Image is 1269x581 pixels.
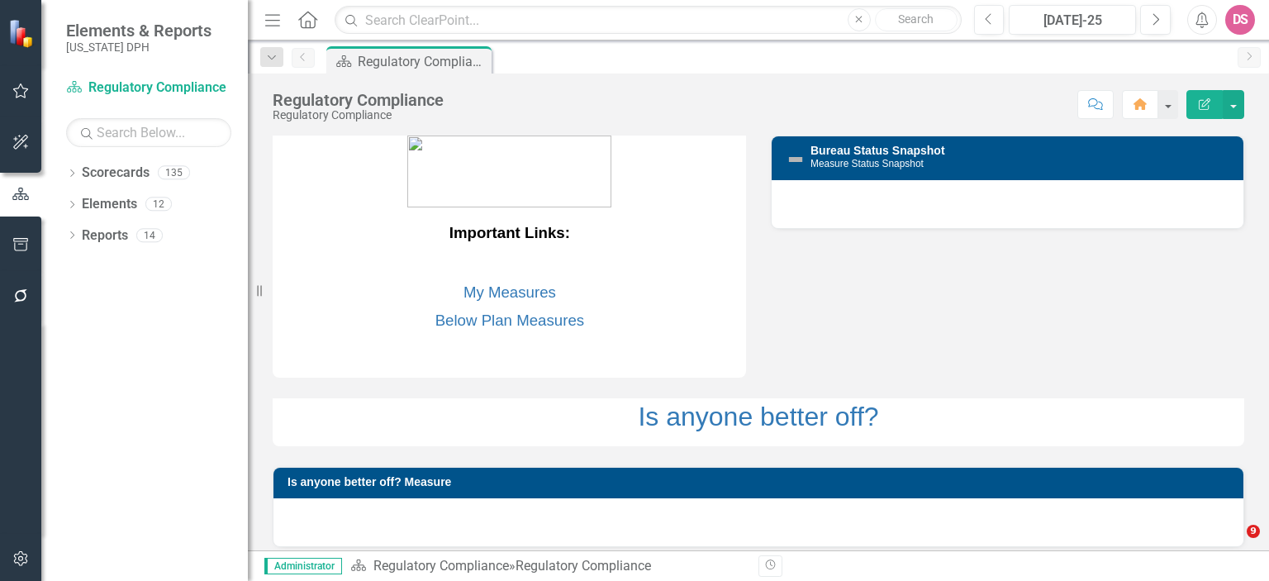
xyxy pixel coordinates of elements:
input: Search Below... [66,118,231,147]
input: Search ClearPoint... [335,6,961,35]
h3: Is anyone better off? Measure [288,476,1235,488]
span: Administrator [264,558,342,574]
img: ClearPoint Strategy [8,19,37,48]
div: Regulatory Compliance [273,91,444,109]
strong: Important Links: [449,224,570,241]
div: [DATE]-25 [1015,11,1130,31]
a: Bureau Status Snapshot [810,144,945,157]
div: » [350,557,746,576]
span: Elements & Reports [66,21,211,40]
button: DS [1225,5,1255,35]
a: My Measures [463,283,556,301]
a: Scorecards [82,164,150,183]
a: Regulatory Compliance [66,79,231,98]
a: Regulatory Compliance [373,558,509,574]
span: Search [898,12,934,26]
small: Measure Status Snapshot [810,158,924,169]
small: [US_STATE] DPH [66,40,211,54]
button: [DATE]-25 [1009,5,1136,35]
div: Regulatory Compliance [358,51,487,72]
div: 12 [145,198,172,212]
div: Regulatory Compliance [516,558,651,574]
button: Search [875,8,958,31]
div: 14 [136,228,163,242]
a: Elements [82,195,137,214]
img: Not Defined [786,150,806,169]
a: Is anyone better off? [638,402,878,431]
a: Reports [82,226,128,245]
a: Below Plan Measures [435,312,584,329]
iframe: Intercom live chat [1213,525,1252,564]
div: 135 [158,166,190,180]
div: Regulatory Compliance [273,109,444,121]
span: 9 [1247,525,1260,538]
